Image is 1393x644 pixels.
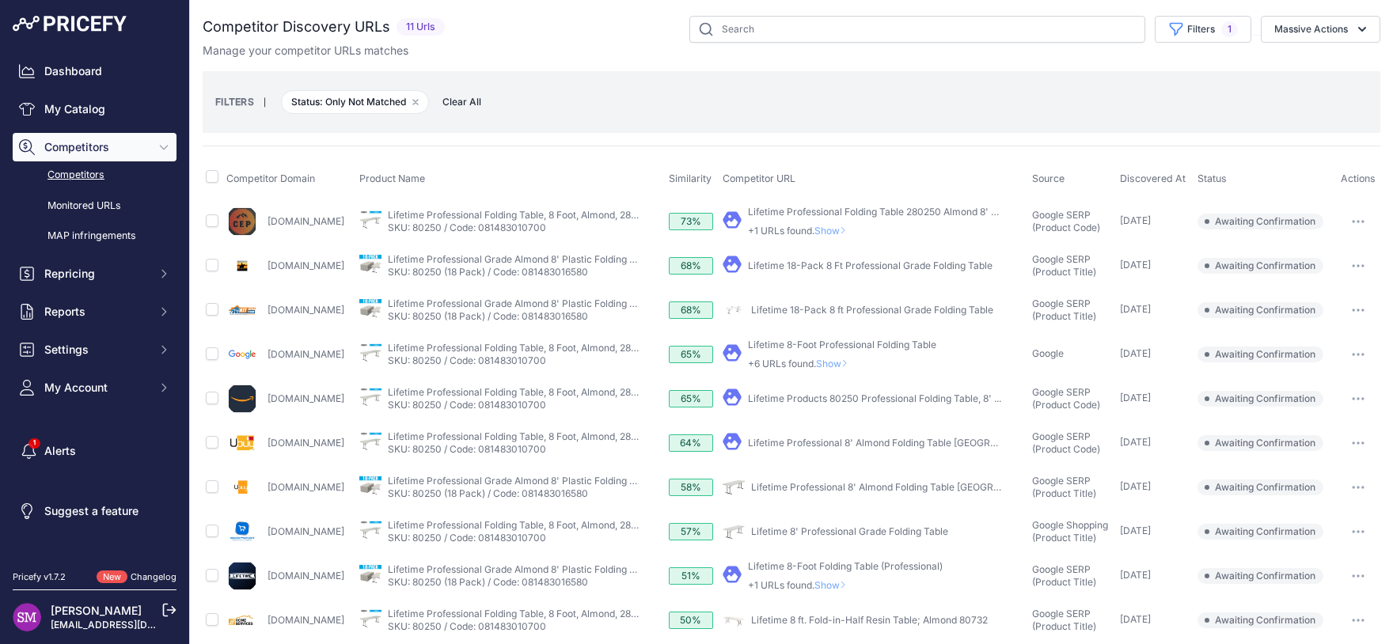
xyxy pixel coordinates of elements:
div: 57% [669,523,713,540]
span: Awaiting Confirmation [1198,568,1323,584]
span: Competitor URL [723,172,795,184]
button: My Account [13,373,176,402]
input: Search [689,16,1145,43]
a: Lifetime Professional Folding Table, 8 Foot, Almond, 280250 - Almond - 8 Foot [388,209,735,221]
button: Massive Actions [1261,16,1380,43]
button: Settings [13,335,176,364]
div: Pricefy v1.7.2 [13,570,66,584]
span: 1 [1221,21,1238,37]
span: [DATE] [1120,525,1151,536]
a: SKU: 80250 (18 Pack) / Code: 081483016580 [388,576,588,588]
span: My Account [44,380,148,396]
a: [DOMAIN_NAME] [268,614,344,626]
span: Google SERP (Product Title) [1032,563,1096,588]
a: [DOMAIN_NAME] [268,437,344,449]
div: 58% [669,479,713,496]
a: Lifetime Professional 8' Almond Folding Table [GEOGRAPHIC_DATA] [748,437,1051,449]
p: +1 URLs found. [748,579,943,592]
a: Lifetime Professional Folding Table 280250 Almond 8' for ... [748,206,1013,218]
p: +1 URLs found. [748,225,1001,237]
div: 65% [669,346,713,363]
span: [DATE] [1120,303,1151,315]
span: Show [814,225,852,237]
span: Show [816,358,854,369]
a: [DOMAIN_NAME] [268,525,344,537]
a: SKU: 80250 (18 Pack) / Code: 081483016580 [388,310,588,322]
a: [DOMAIN_NAME] [268,481,344,493]
a: Lifetime 8-Foot Professional Folding Table [748,339,936,350]
h2: Competitor Discovery URLs [203,16,390,38]
a: Suggest a feature [13,497,176,525]
a: Lifetime Professional Folding Table, 8 Foot, Almond, 280250 - Almond - 8 Foot [388,430,735,442]
a: Lifetime 8 ft. Fold-in-Half Resin Table; Almond 80732 [751,614,988,626]
span: [DATE] [1120,392,1151,403]
a: Lifetime 8-Foot Folding Table (Professional) [748,560,943,572]
div: 64% [669,434,713,452]
a: SKU: 80250 / Code: 081483010700 [388,399,546,411]
span: Awaiting Confirmation [1198,258,1323,274]
a: SKU: 80250 / Code: 081483010700 [388,443,546,455]
span: Discovered At [1120,172,1186,184]
div: 65% [669,390,713,407]
a: SKU: 80250 / Code: 081483010700 [388,222,546,233]
div: 73% [669,213,713,230]
span: [DATE] [1120,480,1151,492]
a: Changelog [131,571,176,582]
a: [DOMAIN_NAME] [268,304,344,316]
span: Actions [1341,172,1376,184]
a: [DOMAIN_NAME] [268,570,344,581]
a: Lifetime 18-Pack 8 Ft Professional Grade Folding Table [748,259,993,271]
div: 68% [669,257,713,275]
span: [DATE] [1120,613,1151,625]
span: Google SERP (Product Code) [1032,209,1100,233]
span: 11 Urls [397,18,445,36]
a: SKU: 80250 / Code: 081483010700 [388,354,546,366]
span: [DATE] [1120,569,1151,581]
a: Lifetime Professional Grade Almond 8' Plastic Folding Tables 18-Pack 880250 - Almond - 8 Feet [388,253,816,265]
p: +6 URLs found. [748,358,936,370]
span: Show [814,579,852,591]
a: Competitors [13,161,176,189]
span: Google SERP (Product Title) [1032,475,1096,499]
span: [DATE] [1120,347,1151,359]
span: Repricing [44,266,148,282]
span: Status: Only Not Matched [281,90,429,114]
a: Lifetime Professional 8' Almond Folding Table [GEOGRAPHIC_DATA] [751,481,1054,493]
img: Pricefy Logo [13,16,127,32]
span: Competitors [44,139,148,155]
button: Clear All [435,94,489,110]
a: My Catalog [13,95,176,123]
small: FILTERS [215,96,254,108]
a: MAP infringements [13,222,176,250]
span: Settings [44,342,148,358]
button: Filters1 [1155,16,1251,43]
a: Lifetime Professional Grade Almond 8' Plastic Folding Tables 18-Pack 880250 - Almond - 8 Feet [388,563,816,575]
button: Competitors [13,133,176,161]
a: SKU: 80250 / Code: 081483010700 [388,532,546,544]
span: Awaiting Confirmation [1198,435,1323,451]
span: Google Shopping (Product Title) [1032,519,1108,544]
nav: Sidebar [13,57,176,551]
span: Product Name [359,172,425,184]
a: Lifetime Products 80250 Professional Folding Table, 8' ... [748,392,1001,404]
span: Google [1032,347,1064,359]
a: Lifetime Professional Folding Table, 8 Foot, Almond, 280250 - Almond - 8 Foot [388,386,735,398]
a: Lifetime Professional Folding Table, 8 Foot, Almond, 280250 - Almond - 8 Foot [388,342,735,354]
a: Dashboard [13,57,176,85]
span: Google SERP (Product Code) [1032,430,1100,455]
span: Google SERP (Product Title) [1032,608,1096,632]
span: Reports [44,304,148,320]
a: [DOMAIN_NAME] [268,259,344,271]
a: [PERSON_NAME] [51,604,142,617]
span: Google SERP (Product Title) [1032,253,1096,278]
span: Awaiting Confirmation [1198,524,1323,540]
small: | [254,97,275,107]
a: Lifetime Professional Grade Almond 8' Plastic Folding Tables 18-Pack 880250 - Almond - 8 Feet [388,475,816,487]
div: 51% [669,567,713,585]
span: Source [1032,172,1065,184]
span: Awaiting Confirmation [1198,479,1323,495]
span: Awaiting Confirmation [1198,347,1323,362]
span: Google SERP (Product Code) [1032,386,1100,411]
a: SKU: 80250 (18 Pack) / Code: 081483016580 [388,487,588,499]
